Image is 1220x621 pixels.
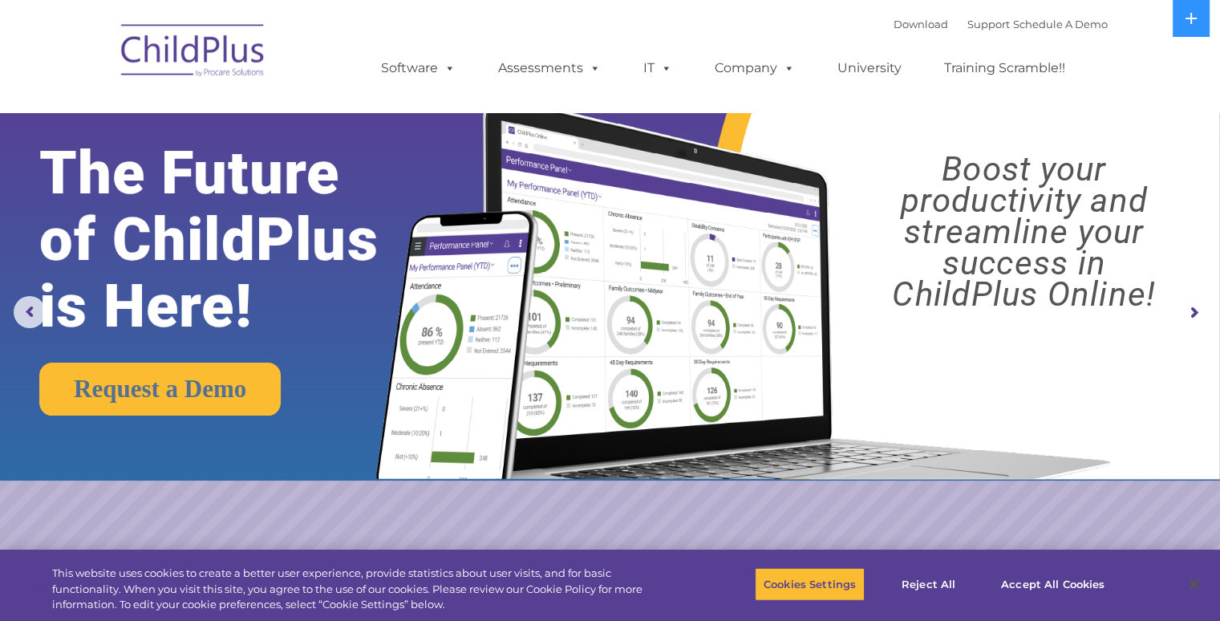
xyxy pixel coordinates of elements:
a: Training Scramble!! [928,52,1081,84]
button: Accept All Cookies [992,567,1113,601]
span: Phone number [223,172,291,184]
button: Close [1177,566,1212,602]
a: Assessments [482,52,617,84]
a: Support [967,18,1010,30]
a: University [821,52,918,84]
a: Company [699,52,811,84]
button: Cookies Settings [755,567,865,601]
rs-layer: The Future of ChildPlus is Here! [39,140,429,339]
a: Software [365,52,472,84]
rs-layer: Boost your productivity and streamline your success in ChildPlus Online! [843,153,1205,310]
a: Download [894,18,948,30]
div: This website uses cookies to create a better user experience, provide statistics about user visit... [52,566,671,613]
a: Request a Demo [39,363,281,416]
span: Last name [223,106,272,118]
button: Reject All [878,567,979,601]
img: ChildPlus by Procare Solutions [113,13,274,93]
a: Schedule A Demo [1013,18,1108,30]
a: IT [627,52,688,84]
font: | [894,18,1108,30]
